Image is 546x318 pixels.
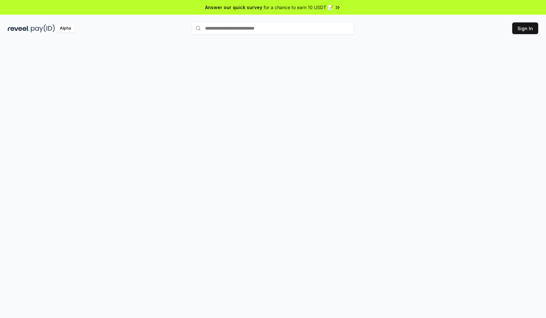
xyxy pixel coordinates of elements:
[264,4,333,11] span: for a chance to earn 10 USDT 📝
[8,24,30,32] img: reveel_dark
[512,22,538,34] button: Sign In
[31,24,55,32] img: pay_id
[205,4,262,11] span: Answer our quick survey
[56,24,74,32] div: Alpha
